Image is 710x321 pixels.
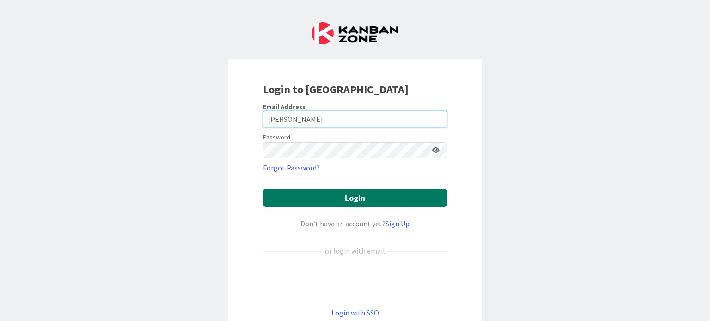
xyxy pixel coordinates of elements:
b: Login to [GEOGRAPHIC_DATA] [263,82,409,97]
button: Login [263,189,447,207]
a: Login with SSO [331,308,379,317]
label: Password [263,133,290,142]
div: Don’t have an account yet? [263,218,447,229]
a: Sign Up [386,219,410,228]
img: Kanban Zone [312,22,398,44]
iframe: Bouton "Se connecter avec Google" [258,272,452,292]
a: Forgot Password? [263,162,320,173]
div: or login with email [323,245,387,256]
label: Email Address [263,103,306,111]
